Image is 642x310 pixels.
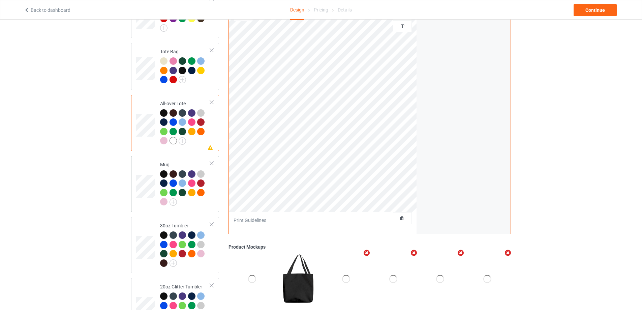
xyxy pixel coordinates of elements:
div: Pricing [314,0,328,19]
div: All-over Tote [160,100,210,144]
div: Details [338,0,352,19]
img: svg+xml;base64,PD94bWwgdmVyc2lvbj0iMS4wIiBlbmNvZGluZz0iVVRGLTgiPz4KPHN2ZyB3aWR0aD0iMjJweCIgaGVpZ2... [170,259,177,267]
i: Remove mockup [409,250,418,257]
img: svg+xml;base64,PD94bWwgdmVyc2lvbj0iMS4wIiBlbmNvZGluZz0iVVRGLTgiPz4KPHN2ZyB3aWR0aD0iMjJweCIgaGVpZ2... [179,137,186,145]
i: Remove mockup [457,250,465,257]
img: svg+xml;base64,PD94bWwgdmVyc2lvbj0iMS4wIiBlbmNvZGluZz0iVVRGLTgiPz4KPHN2ZyB3aWR0aD0iMjJweCIgaGVpZ2... [160,24,167,32]
div: Tote Bag [160,48,210,83]
img: regular.jpg [278,253,320,306]
div: 30oz Tumbler [131,217,219,273]
i: Remove mockup [504,250,512,257]
div: Print Guidelines [234,217,266,224]
div: Continue [574,4,617,16]
div: Product Mockups [228,244,511,251]
div: Mug [160,161,210,205]
img: svg%3E%0A [399,23,406,29]
div: All-over Tote [131,95,219,151]
i: Remove mockup [363,250,371,257]
div: Mug [131,156,219,212]
div: Tote Bag [131,43,219,90]
img: svg+xml;base64,PD94bWwgdmVyc2lvbj0iMS4wIiBlbmNvZGluZz0iVVRGLTgiPz4KPHN2ZyB3aWR0aD0iMjJweCIgaGVpZ2... [179,76,186,83]
img: svg+xml;base64,PD94bWwgdmVyc2lvbj0iMS4wIiBlbmNvZGluZz0iVVRGLTgiPz4KPHN2ZyB3aWR0aD0iMjJweCIgaGVpZ2... [170,198,177,206]
a: Back to dashboard [24,7,70,13]
div: Design [290,0,304,20]
div: 30oz Tumbler [160,222,210,266]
